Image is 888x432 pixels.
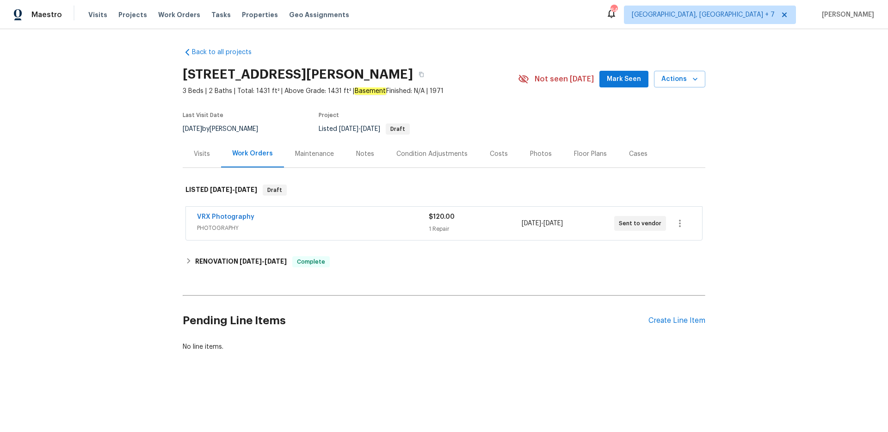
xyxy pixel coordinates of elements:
span: Tasks [211,12,231,18]
span: Maestro [31,10,62,19]
span: Geo Assignments [289,10,349,19]
span: Draft [387,126,409,132]
span: - [522,219,563,228]
a: Back to all projects [183,48,271,57]
span: [DATE] [339,126,358,132]
button: Copy Address [413,66,430,83]
div: Work Orders [232,149,273,158]
h6: RENOVATION [195,256,287,267]
div: Maintenance [295,149,334,159]
span: Sent to vendor [619,219,665,228]
span: - [210,186,257,193]
span: Listed [319,126,410,132]
span: - [339,126,380,132]
span: Draft [264,185,286,195]
div: Cases [629,149,647,159]
span: Projects [118,10,147,19]
span: [DATE] [240,258,262,265]
div: Costs [490,149,508,159]
button: Actions [654,71,705,88]
div: Visits [194,149,210,159]
span: Actions [661,74,698,85]
span: [PERSON_NAME] [818,10,874,19]
span: Visits [88,10,107,19]
div: 64 [610,6,617,15]
span: Work Orders [158,10,200,19]
div: by [PERSON_NAME] [183,123,269,135]
h2: [STREET_ADDRESS][PERSON_NAME] [183,70,413,79]
span: [DATE] [210,186,232,193]
div: Create Line Item [648,316,705,325]
span: - [240,258,287,265]
div: Notes [356,149,374,159]
div: Floor Plans [574,149,607,159]
span: [DATE] [522,220,541,227]
span: Properties [242,10,278,19]
span: [DATE] [183,126,202,132]
span: Project [319,112,339,118]
span: [DATE] [235,186,257,193]
a: VRX Photography [197,214,254,220]
span: Not seen [DATE] [535,74,594,84]
span: [DATE] [543,220,563,227]
span: 3 Beds | 2 Baths | Total: 1431 ft² | Above Grade: 1431 ft² | Finished: N/A | 1971 [183,86,518,96]
div: LISTED [DATE]-[DATE]Draft [183,175,705,205]
div: 1 Repair [429,224,521,234]
div: No line items. [183,342,705,352]
span: [DATE] [265,258,287,265]
span: $120.00 [429,214,455,220]
h2: Pending Line Items [183,299,648,342]
div: Photos [530,149,552,159]
span: [GEOGRAPHIC_DATA], [GEOGRAPHIC_DATA] + 7 [632,10,775,19]
span: Complete [293,257,329,266]
div: RENOVATION [DATE]-[DATE]Complete [183,251,705,273]
span: Mark Seen [607,74,641,85]
span: PHOTOGRAPHY [197,223,429,233]
h6: LISTED [185,185,257,196]
div: Condition Adjustments [396,149,468,159]
em: Basement [354,87,386,95]
span: Last Visit Date [183,112,223,118]
span: [DATE] [361,126,380,132]
button: Mark Seen [599,71,648,88]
